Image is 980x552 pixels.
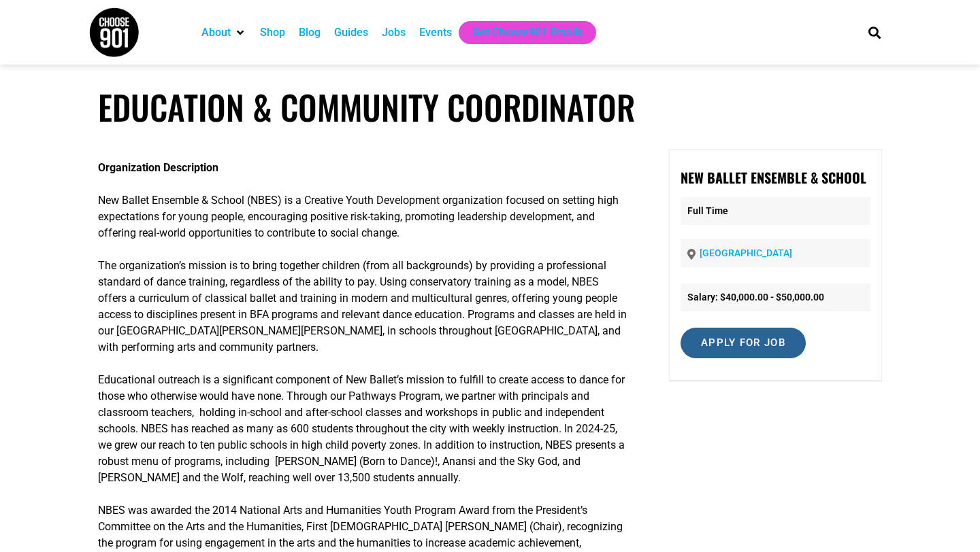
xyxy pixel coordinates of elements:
h1: Education & Community Coordinator [98,87,882,127]
div: Search [864,21,886,44]
strong: New Ballet Ensemble & School [681,167,866,188]
p: Educational outreach is a significant component of New Ballet’s mission to fulfill to create acce... [98,372,630,486]
p: New Ballet Ensemble & School (NBES) is a Creative Youth Development organization focused on setti... [98,192,630,241]
a: Blog [299,24,321,41]
p: Full Time [681,197,870,225]
li: Salary: $40,000.00 - $50,000.00 [681,283,870,311]
strong: Organization Description [98,161,218,174]
nav: Main nav [195,21,845,44]
div: About [195,21,253,44]
a: Jobs [382,24,406,41]
a: [GEOGRAPHIC_DATA] [700,247,792,258]
a: Get Choose901 Emails [472,24,583,41]
a: Events [419,24,452,41]
input: Apply for job [681,328,806,358]
p: The organization’s mission is to bring together children (from all backgrounds) by providing a pr... [98,258,630,356]
a: Shop [260,24,285,41]
a: About [201,24,231,41]
a: Guides [334,24,368,41]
